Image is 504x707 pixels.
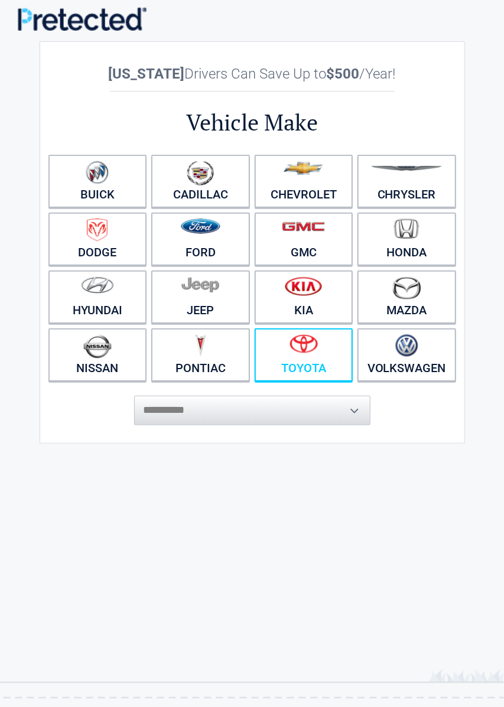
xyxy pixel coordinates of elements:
img: hyundai [81,276,114,294]
img: Main Logo [18,7,147,31]
img: honda [394,219,419,239]
a: Mazda [357,271,456,324]
a: Hyundai [48,271,147,324]
img: gmc [282,221,325,232]
a: GMC [255,213,353,266]
a: Dodge [48,213,147,266]
a: Toyota [255,328,353,382]
img: toyota [290,334,318,353]
a: Volkswagen [357,328,456,382]
img: pontiac [194,334,206,357]
a: Kia [255,271,353,324]
img: buick [86,161,109,184]
img: jeep [181,276,219,293]
a: Buick [48,155,147,208]
a: Nissan [48,328,147,382]
a: Jeep [151,271,250,324]
h2: Drivers Can Save Up to /Year [46,66,459,82]
img: kia [285,276,322,296]
a: Ford [151,213,250,266]
img: mazda [392,276,421,299]
img: chrysler [370,166,443,171]
h2: Vehicle Make [46,107,459,138]
a: Cadillac [151,155,250,208]
a: Chevrolet [255,155,353,208]
b: $500 [327,66,360,82]
img: volkswagen [395,334,418,357]
img: dodge [87,219,108,242]
img: ford [181,219,220,234]
a: Chrysler [357,155,456,208]
img: cadillac [187,161,214,185]
img: nissan [83,334,112,359]
a: Pontiac [151,328,250,382]
b: [US_STATE] [109,66,185,82]
a: Honda [357,213,456,266]
img: chevrolet [284,162,323,175]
